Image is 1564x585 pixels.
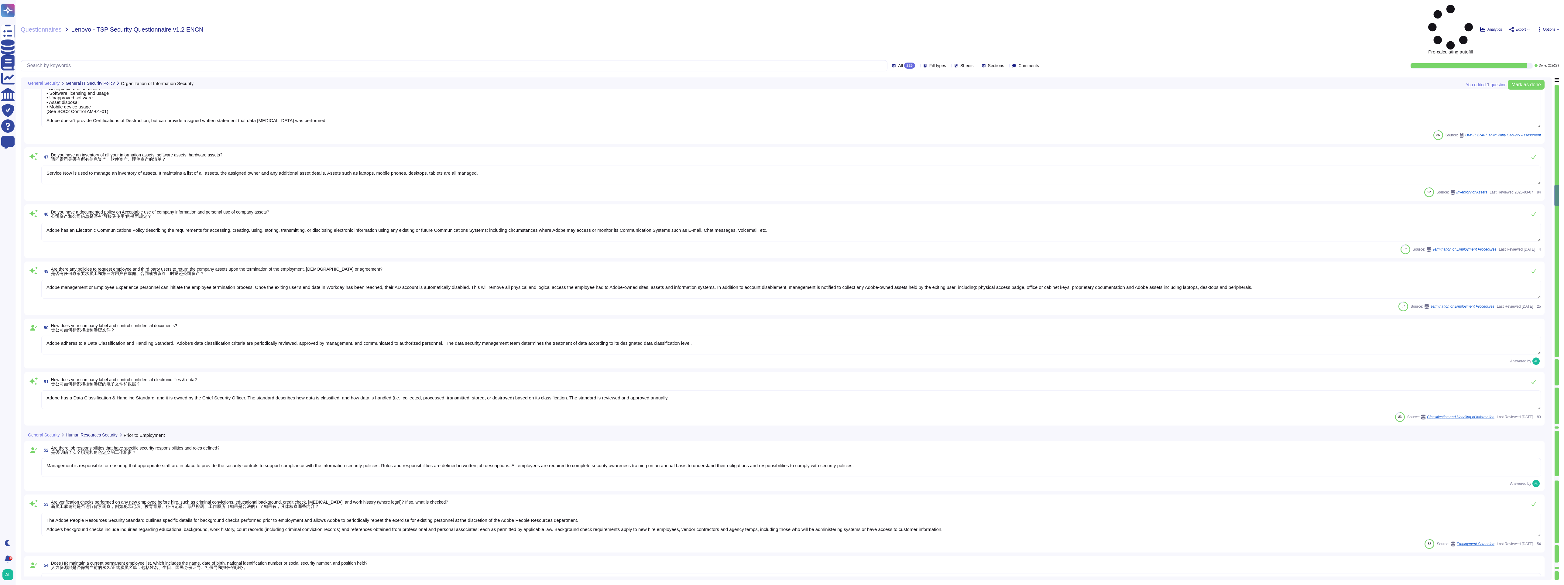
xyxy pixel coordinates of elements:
span: Sheets [960,63,974,68]
img: user [1532,357,1540,365]
span: Termination of Employment Procedures [1432,248,1496,251]
span: Are there any policies to request employee and third party users to return the company assets upo... [51,267,382,276]
span: 86 [1436,133,1440,137]
span: General Security [28,81,60,85]
span: Options [1543,28,1555,31]
textarea: Adobe management or Employee Experience personnel can initiate the employee termination process. ... [41,280,1541,299]
span: 82 [1404,248,1407,251]
span: Does HR maintain a current permanent employee list, which includes the name, date of birth, natio... [51,561,368,570]
span: General IT Security Policy [66,81,115,85]
img: user [2,569,13,580]
span: Answered by [1510,359,1531,363]
button: Mark as done [1508,80,1545,90]
span: Source: [1413,247,1497,252]
span: Export [1515,28,1526,31]
span: 54 [41,563,49,567]
span: Source: [1437,542,1494,546]
span: Comments [1018,63,1039,68]
span: Source: [1446,133,1541,138]
span: 83 [1398,415,1401,419]
span: Are verification checks performed on any new employee before hire, such as criminal convictions, ... [51,500,448,509]
span: Last Reviewed 2025-03-07 [1490,190,1533,194]
span: 48 [41,212,49,216]
span: Prior to Employment [124,433,165,437]
span: 92 [1428,190,1431,194]
span: Done: [1539,64,1547,67]
textarea: Adobe has an Electronic Communications Policy describing the requirements for accessing, creating... [41,223,1541,241]
div: 229 [904,63,915,69]
span: Source: [1407,415,1494,419]
span: 83 [1536,415,1541,419]
span: Source: [1411,304,1494,309]
textarea: Adobe has a Data Classification & Handling Standard, and it is owned by the Chief Security Office... [41,390,1541,409]
textarea: The Adobe People Resources Security Standard outlines specific details for background checks perf... [41,513,1541,536]
div: 9+ [9,556,12,560]
textarea: Management is responsible for ensuring that appropriate staff are in place to provide the securit... [41,458,1541,477]
span: General Security [28,433,60,437]
span: Do you have an inventory of all your information assets, software assets, hardware assets? 请问贵司是否... [51,152,222,162]
span: 54 [1536,542,1541,546]
span: Last Reviewed [DATE] [1497,542,1533,546]
span: Termination of Employment Procedures [1430,305,1494,308]
span: 47 [41,155,49,159]
span: Fill types [929,63,946,68]
span: Inventory of Assets [1456,190,1487,194]
span: Organization of Information Security [121,81,194,86]
span: Classification and Handling of Information [1427,415,1494,419]
span: Analytics [1487,28,1502,31]
span: Last Reviewed [DATE] [1497,305,1533,308]
span: How does your company label and control confidential electronic files & data? 贵公司如何标识和控制涉密的电子文件和数据？ [51,377,197,386]
span: Employment Screening [1457,542,1494,546]
span: 49 [41,269,49,273]
button: user [1,568,18,581]
span: Last Reviewed [DATE] [1499,248,1535,251]
span: 53 [41,502,49,506]
span: 25 [1536,305,1541,308]
span: You edited question [1466,83,1507,87]
span: All [898,63,903,68]
span: 51 [41,380,49,384]
span: Pre-calculating autofill [1428,5,1473,54]
span: 50 [41,326,49,330]
span: Do you have a documented policy on Acceptable use of company information and personal use of comp... [51,210,269,219]
span: 84 [1536,190,1541,194]
span: DMSR 27487 Third Party Security Assessment [1465,133,1541,137]
span: 52 [41,448,49,452]
b: 1 [1487,83,1489,87]
span: Are there job responsibilities that have specific security responsibilities and roles defined? 是否... [51,446,220,455]
span: 87 [1402,305,1405,308]
span: Human Resources Security [66,433,117,437]
span: Lenovo - TSP Security Questionnaire v1.2 ENCN [71,26,204,32]
button: Analytics [1480,27,1502,32]
span: Questionnaires [21,26,62,32]
textarea: Adobe adheres to a Data Classification and Handling Standard. Adobe's data classification criteri... [41,336,1541,354]
textarea: Service Now is used to manage an inventory of assets. It maintains a list of all assets, the assi... [41,166,1541,184]
span: Last Reviewed [DATE] [1497,415,1533,419]
img: user [1532,480,1540,487]
span: 4 [1538,248,1541,251]
span: 88 [1428,542,1431,546]
span: 219 / 229 [1548,64,1559,67]
input: Search by keywords [24,60,887,71]
span: Source: [1436,190,1487,195]
span: Mark as done [1511,82,1541,87]
span: How does your company label and control confidential documents? 贵公司如何标识和控制涉密文件？ [51,323,177,332]
span: Sections [988,63,1004,68]
span: Answered by [1510,482,1531,485]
